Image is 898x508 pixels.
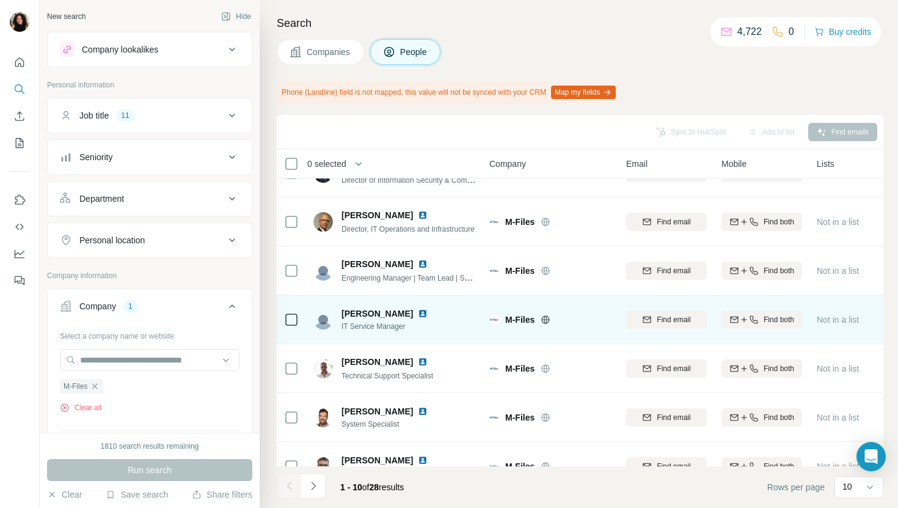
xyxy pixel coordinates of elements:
[10,132,29,154] button: My lists
[313,359,333,378] img: Avatar
[82,43,158,56] div: Company lookalikes
[341,419,442,430] span: System Specialist
[505,363,535,375] span: M-Files
[657,363,690,374] span: Find email
[489,266,499,276] img: Logo of M-Files
[721,457,802,476] button: Find both
[764,363,794,374] span: Find both
[657,314,690,325] span: Find email
[341,454,413,466] span: [PERSON_NAME]
[341,225,475,234] span: Director, IT Operations and Infrastructure
[10,78,29,100] button: Search
[341,273,494,282] span: Engineering Manager | Team Lead | SaaS B2B
[418,357,428,367] img: LinkedIn logo
[48,101,252,130] button: Job title11
[79,193,124,205] div: Department
[10,243,29,265] button: Dashboard
[626,262,707,280] button: Find email
[340,482,404,492] span: results
[418,309,428,318] img: LinkedIn logo
[341,356,413,368] span: [PERSON_NAME]
[817,364,859,374] span: Not in a list
[814,23,871,40] button: Buy credits
[79,109,109,122] div: Job title
[10,12,29,32] img: Avatar
[10,216,29,238] button: Use Surfe API
[817,462,859,471] span: Not in a list
[341,209,413,221] span: [PERSON_NAME]
[626,158,648,170] span: Email
[767,481,825,493] span: Rows per page
[721,311,802,329] button: Find both
[79,234,145,246] div: Personal location
[764,314,794,325] span: Find both
[277,82,618,103] div: Phone (Landline) field is not mapped, this value will not be synced with your CRM
[721,262,802,280] button: Find both
[192,488,252,501] button: Share filters
[48,35,252,64] button: Company lookalikes
[418,455,428,465] img: LinkedIn logo
[626,408,707,427] button: Find email
[489,217,499,227] img: Logo of M-Files
[626,311,707,329] button: Find email
[764,412,794,423] span: Find both
[341,307,413,320] span: [PERSON_NAME]
[418,259,428,269] img: LinkedIn logo
[721,158,747,170] span: Mobile
[213,7,260,26] button: Hide
[737,24,762,39] p: 4,722
[47,270,252,281] p: Company information
[101,441,199,452] div: 1810 search results remaining
[48,184,252,213] button: Department
[313,408,333,427] img: Avatar
[10,105,29,127] button: Enrich CSV
[626,213,707,231] button: Find email
[817,217,859,227] span: Not in a list
[418,407,428,416] img: LinkedIn logo
[79,151,112,163] div: Seniority
[551,86,616,99] button: Map my fields
[307,46,351,58] span: Companies
[489,413,499,422] img: Logo of M-Files
[721,213,802,231] button: Find both
[489,462,499,471] img: Logo of M-Files
[362,482,370,492] span: of
[277,15,883,32] h4: Search
[10,51,29,73] button: Quick start
[48,226,252,255] button: Personal location
[489,315,499,325] img: Logo of M-Files
[418,210,428,220] img: LinkedIn logo
[313,310,333,329] img: Avatar
[721,408,802,427] button: Find both
[307,158,346,170] span: 0 selected
[47,11,86,22] div: New search
[64,381,87,392] span: M-Files
[789,24,794,39] p: 0
[341,321,442,332] span: IT Service Manager
[341,258,413,270] span: [PERSON_NAME]
[489,364,499,374] img: Logo of M-Files
[341,372,433,380] span: Technical Support Specialist
[657,412,690,423] span: Find email
[60,402,101,413] button: Clear all
[341,405,413,418] span: [PERSON_NAME]
[817,158,834,170] span: Lists
[48,292,252,326] button: Company1
[47,488,82,501] button: Clear
[817,266,859,276] span: Not in a list
[79,300,116,312] div: Company
[817,413,859,422] span: Not in a list
[842,480,852,493] p: 10
[106,488,168,501] button: Save search
[505,216,535,228] span: M-Files
[48,142,252,172] button: Seniority
[505,460,535,473] span: M-Files
[764,265,794,276] span: Find both
[123,301,137,312] div: 1
[505,411,535,424] span: M-Files
[505,314,535,326] span: M-Files
[721,359,802,378] button: Find both
[764,461,794,472] span: Find both
[313,261,333,281] img: Avatar
[313,212,333,232] img: Avatar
